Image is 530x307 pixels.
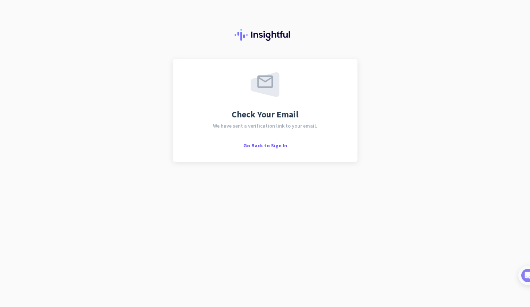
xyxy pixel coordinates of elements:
[243,142,287,149] span: Go Back to Sign In
[235,29,296,41] img: Insightful
[232,110,298,119] span: Check Your Email
[213,123,317,128] span: We have sent a verification link to your email.
[251,72,279,97] img: email-sent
